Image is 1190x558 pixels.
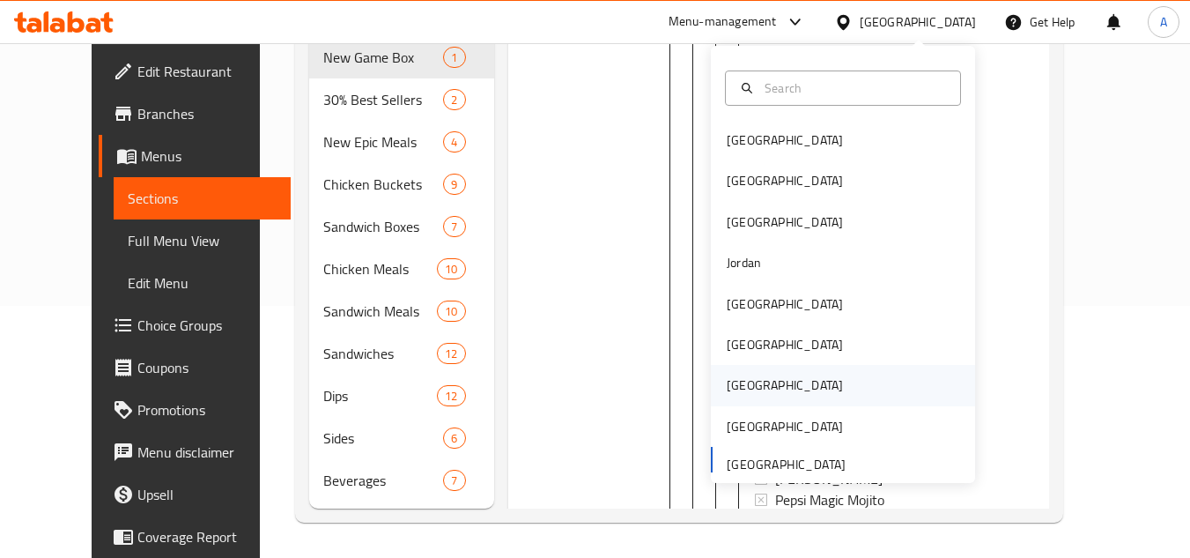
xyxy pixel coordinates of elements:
[323,89,444,110] span: 30% Best Sellers
[323,47,444,68] span: New Game Box
[727,130,843,150] div: [GEOGRAPHIC_DATA]
[323,428,444,449] span: Sides
[309,459,494,502] div: Beverages7
[114,262,291,304] a: Edit Menu
[114,219,291,262] a: Full Menu View
[137,315,277,336] span: Choice Groups
[443,174,465,195] div: items
[137,399,277,420] span: Promotions
[444,219,464,235] span: 7
[137,442,277,463] span: Menu disclaimer
[323,258,438,279] span: Chicken Meals
[137,357,277,378] span: Coupons
[128,272,277,294] span: Edit Menu
[438,346,464,362] span: 12
[137,484,277,505] span: Upsell
[727,376,843,395] div: [GEOGRAPHIC_DATA]
[727,212,843,232] div: [GEOGRAPHIC_DATA]
[437,258,465,279] div: items
[99,50,291,93] a: Edit Restaurant
[309,248,494,290] div: Chicken Meals10
[437,343,465,364] div: items
[114,177,291,219] a: Sections
[443,131,465,153] div: items
[775,489,884,510] span: Pepsi Magic Mojito
[669,11,777,33] div: Menu-management
[309,121,494,163] div: New Epic Meals4
[99,516,291,558] a: Coverage Report
[323,470,444,491] span: Beverages
[444,472,464,489] span: 7
[437,385,465,406] div: items
[860,12,976,32] div: [GEOGRAPHIC_DATA]
[444,176,464,193] span: 9
[323,385,438,406] span: Dips
[309,417,494,459] div: Sides6
[444,134,464,151] span: 4
[137,61,277,82] span: Edit Restaurant
[309,29,494,509] nav: Menu sections
[309,375,494,417] div: Dips12
[727,171,843,190] div: [GEOGRAPHIC_DATA]
[99,93,291,135] a: Branches
[99,304,291,346] a: Choice Groups
[444,430,464,447] span: 6
[99,346,291,389] a: Coupons
[128,188,277,209] span: Sections
[141,145,277,167] span: Menus
[727,294,843,314] div: [GEOGRAPHIC_DATA]
[323,343,438,364] span: Sandwiches
[1160,12,1167,32] span: A
[323,216,444,237] span: Sandwich Boxes
[443,47,465,68] div: items
[727,335,843,354] div: [GEOGRAPHIC_DATA]
[727,253,761,272] div: Jordan
[758,78,950,98] input: Search
[438,388,464,405] span: 12
[444,92,464,108] span: 2
[443,89,465,110] div: items
[323,131,444,153] span: New Epic Meals
[444,49,464,66] span: 1
[443,428,465,449] div: items
[323,174,444,195] span: Chicken Buckets
[99,389,291,431] a: Promotions
[99,473,291,516] a: Upsell
[309,332,494,375] div: Sandwiches12
[309,290,494,332] div: Sandwich Meals10
[727,417,843,436] div: [GEOGRAPHIC_DATA]
[99,431,291,473] a: Menu disclaimer
[137,103,277,124] span: Branches
[99,135,291,177] a: Menus
[309,205,494,248] div: Sandwich Boxes7
[443,470,465,491] div: items
[309,163,494,205] div: Chicken Buckets9
[309,36,494,78] div: New Game Box1
[323,301,438,322] span: Sandwich Meals
[128,230,277,251] span: Full Menu View
[309,78,494,121] div: 30% Best Sellers2
[437,301,465,322] div: items
[438,303,464,320] span: 10
[137,526,277,547] span: Coverage Report
[438,261,464,278] span: 10
[443,216,465,237] div: items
